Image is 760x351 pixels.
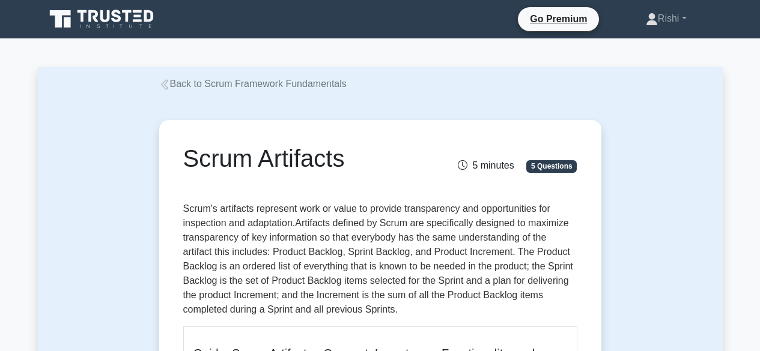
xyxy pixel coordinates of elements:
a: Rishi [617,7,716,31]
span: 5 minutes [458,160,514,170]
span: 5 Questions [526,160,577,172]
a: Go Premium [523,11,594,26]
a: Back to Scrum Framework Fundamentals [159,79,347,89]
h1: Scrum Artifacts [183,144,441,173]
p: Scrum's artifacts represent work or value to provide transparency and opportunities for inspectio... [183,202,577,317]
